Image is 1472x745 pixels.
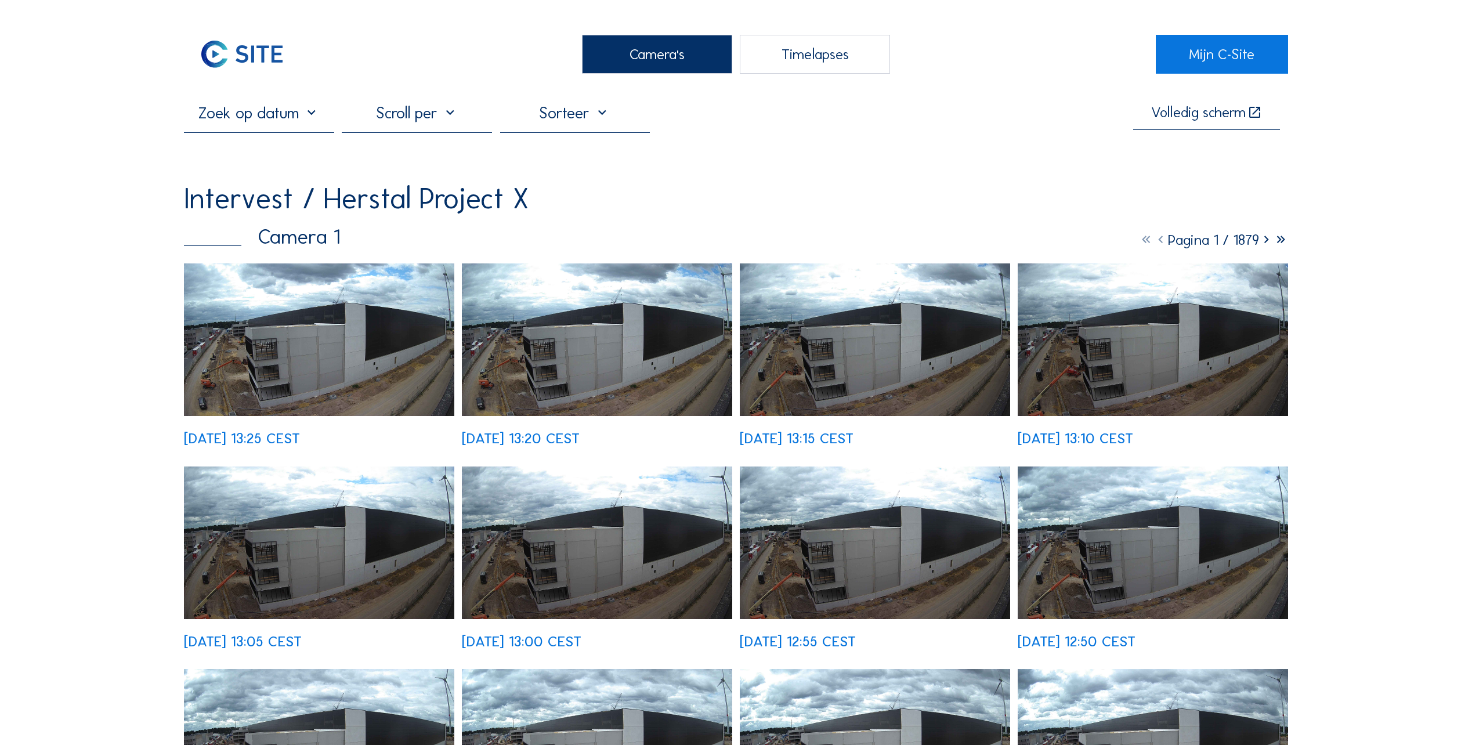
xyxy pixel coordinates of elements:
img: image_52730463 [1018,263,1288,416]
img: image_52730309 [184,466,454,619]
img: image_52730171 [462,466,732,619]
div: [DATE] 12:55 CEST [740,634,856,649]
div: [DATE] 13:10 CEST [1018,431,1133,446]
img: image_52729866 [1018,466,1288,619]
div: [DATE] 13:05 CEST [184,634,302,649]
div: [DATE] 13:20 CEST [462,431,580,446]
div: [DATE] 13:15 CEST [740,431,853,446]
div: [DATE] 12:50 CEST [1018,634,1135,649]
span: Pagina 1 / 1879 [1168,231,1259,249]
div: Volledig scherm [1151,105,1246,120]
img: C-SITE Logo [184,35,299,74]
img: image_52730017 [740,466,1010,619]
img: image_52730537 [740,263,1010,416]
img: image_52730680 [462,263,732,416]
a: C-SITE Logo [184,35,316,74]
div: [DATE] 13:00 CEST [462,634,581,649]
div: Camera 1 [184,227,340,247]
a: Mijn C-Site [1156,35,1288,74]
input: Zoek op datum 󰅀 [184,103,334,122]
img: image_52730826 [184,263,454,416]
div: Camera's [582,35,732,74]
div: Timelapses [740,35,890,74]
div: [DATE] 13:25 CEST [184,431,300,446]
div: Intervest / Herstal Project X [184,184,529,213]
